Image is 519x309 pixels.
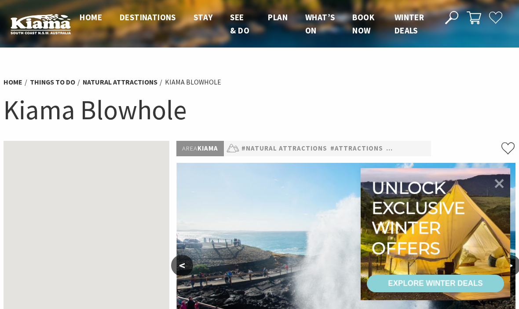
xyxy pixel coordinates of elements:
span: Area [182,144,197,152]
span: Book now [352,12,374,36]
img: Kiama Logo [11,14,71,34]
a: #Attractions [330,143,383,154]
span: What’s On [305,12,335,36]
span: Plan [268,12,288,22]
span: Destinations [120,12,176,22]
span: Stay [194,12,213,22]
a: Things To Do [30,77,75,87]
li: Kiama Blowhole [165,77,221,88]
span: See & Do [230,12,249,36]
div: EXPLORE WINTER DEALS [388,275,482,292]
h1: Kiama Blowhole [4,92,515,128]
a: #Natural Attractions [241,143,327,154]
a: #Family Fun [386,143,429,154]
span: Home [80,12,102,22]
span: Winter Deals [395,12,424,36]
a: Home [4,77,22,87]
a: Natural Attractions [83,77,157,87]
button: < [171,255,193,276]
a: EXPLORE WINTER DEALS [367,275,504,292]
nav: Main Menu [71,11,435,37]
div: Unlock exclusive winter offers [372,178,469,258]
p: Kiama [176,141,224,156]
